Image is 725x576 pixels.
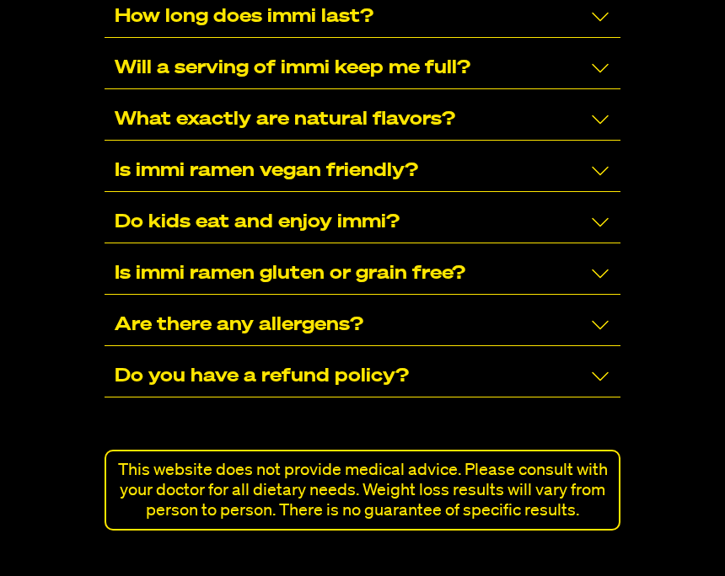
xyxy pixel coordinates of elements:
p: How long does immi last? [115,8,373,28]
p: Do kids eat and enjoy immi? [115,213,400,233]
div: Is immi ramen gluten or grain free? [105,254,620,296]
p: What exactly are natural flavors? [115,110,455,131]
div: Do you have a refund policy? [105,357,620,398]
svg: Collapse/Expand [590,162,610,182]
svg: Collapse/Expand [590,213,610,233]
div: Do kids eat and enjoy immi? [105,203,620,244]
div: Are there any allergens? [105,306,620,347]
div: Is immi ramen vegan friendly? [105,152,620,193]
div: Will a serving of immi keep me full? [105,49,620,90]
p: Are there any allergens? [115,316,363,336]
p: This website does not provide medical advice. Please consult with your doctor for all dietary nee... [115,461,610,521]
p: Do you have a refund policy? [115,367,409,387]
svg: Collapse/Expand [590,59,610,79]
p: Will a serving of immi keep me full? [115,59,470,79]
svg: Collapse/Expand [590,367,610,387]
p: Is immi ramen vegan friendly? [115,162,418,182]
svg: Collapse/Expand [590,110,610,131]
div: What exactly are natural flavors? [105,100,620,141]
svg: Collapse/Expand [590,8,610,28]
svg: Collapse/Expand [590,316,610,336]
svg: Collapse/Expand [590,264,610,285]
p: Is immi ramen gluten or grain free? [115,264,465,285]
